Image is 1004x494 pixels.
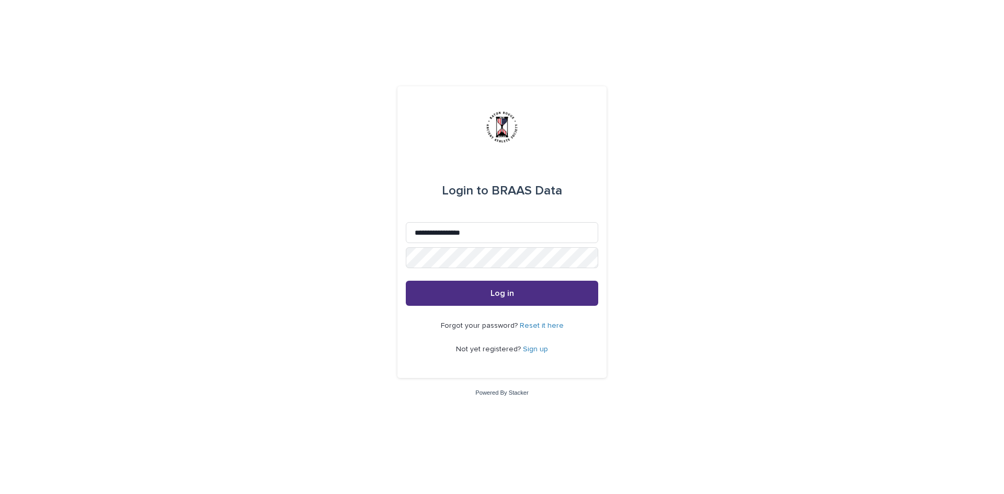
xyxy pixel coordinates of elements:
[441,322,520,329] span: Forgot your password?
[442,185,488,197] span: Login to
[490,289,514,297] span: Log in
[475,389,528,396] a: Powered By Stacker
[406,281,598,306] button: Log in
[456,346,523,353] span: Not yet registered?
[486,111,518,143] img: BsxibNoaTPe9uU9VL587
[520,322,564,329] a: Reset it here
[442,176,562,205] div: BRAAS Data
[523,346,548,353] a: Sign up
